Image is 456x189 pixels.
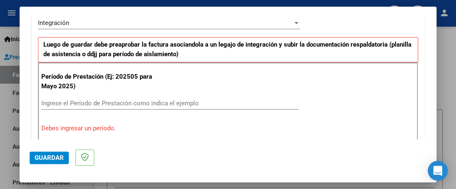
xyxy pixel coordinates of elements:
span: Integración [38,19,69,27]
p: Período de Prestación (Ej: 202505 para Mayo 2025) [41,72,153,91]
button: Guardar [30,152,69,164]
strong: Luego de guardar debe preaprobar la factura asociandola a un legajo de integración y subir la doc... [43,41,411,58]
span: Guardar [35,154,64,162]
p: Debes ingresar un período. [41,124,415,133]
div: Open Intercom Messenger [428,161,448,181]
